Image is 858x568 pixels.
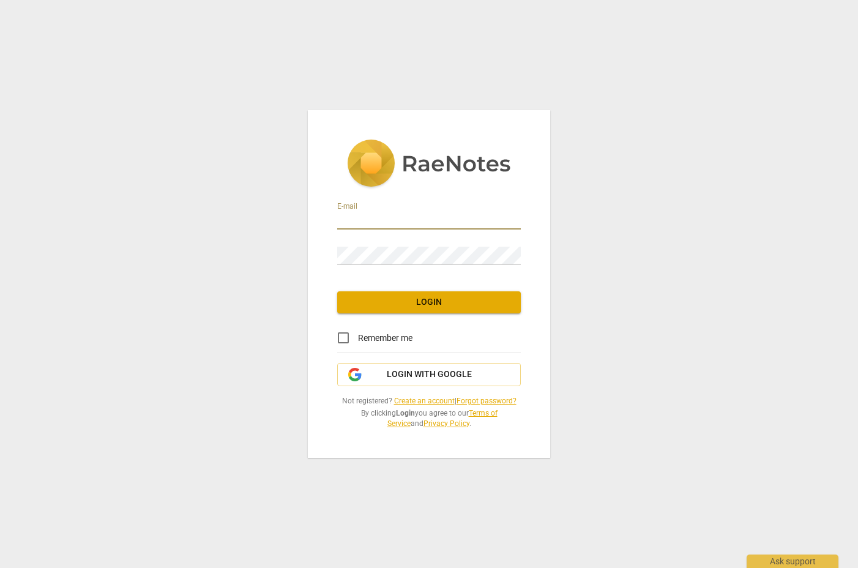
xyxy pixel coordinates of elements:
[347,140,511,190] img: 5ac2273c67554f335776073100b6d88f.svg
[337,363,521,386] button: Login with Google
[394,397,455,405] a: Create an account
[337,408,521,428] span: By clicking you agree to our and .
[337,203,357,211] label: E-mail
[457,397,517,405] a: Forgot password?
[423,419,469,428] a: Privacy Policy
[387,409,498,428] a: Terms of Service
[347,296,511,308] span: Login
[396,409,415,417] b: Login
[337,291,521,313] button: Login
[337,396,521,406] span: Not registered? |
[358,332,412,345] span: Remember me
[387,368,472,381] span: Login with Google
[747,555,838,568] div: Ask support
